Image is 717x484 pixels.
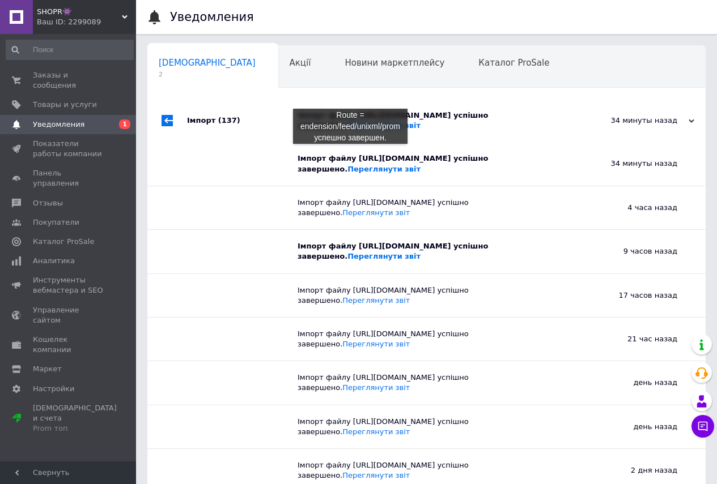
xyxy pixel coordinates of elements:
[298,372,564,393] div: Імпорт файлу [URL][DOMAIN_NAME] успішно завершено.
[6,40,134,60] input: Поиск
[33,364,62,374] span: Маркет
[33,256,75,266] span: Аналитика
[345,58,444,68] span: Новини маркетплейсу
[342,427,410,436] a: Переглянути звіт
[159,58,256,68] span: [DEMOGRAPHIC_DATA]
[33,168,105,189] span: Панель управления
[298,198,564,218] div: Імпорт файлу [URL][DOMAIN_NAME] успішно завершено.
[119,119,130,129] span: 1
[33,423,117,434] div: Prom топ
[564,318,706,361] div: 21 час назад
[298,460,564,481] div: Імпорт файлу [URL][DOMAIN_NAME] успішно завершено.
[290,58,311,68] span: Акції
[342,208,410,217] a: Переглянути звіт
[564,186,706,229] div: 4 часа назад
[347,252,421,260] a: Переглянути звіт
[564,405,706,448] div: день назад
[37,17,136,27] div: Ваш ID: 2299089
[33,119,84,130] span: Уведомления
[478,58,549,68] span: Каталог ProSale
[298,285,564,306] div: Імпорт файлу [URL][DOMAIN_NAME] успішно завершено.
[342,340,410,348] a: Переглянути звіт
[33,100,97,110] span: Товары и услуги
[33,384,74,394] span: Настройки
[218,116,240,125] span: (137)
[187,99,298,142] div: Імпорт
[33,70,105,91] span: Заказы и сообщения
[33,237,94,247] span: Каталог ProSale
[298,329,564,349] div: Імпорт файлу [URL][DOMAIN_NAME] успішно завершено.
[33,305,105,325] span: Управление сайтом
[347,165,421,173] a: Переглянути звіт
[33,403,117,434] span: [DEMOGRAPHIC_DATA] и счета
[33,335,105,355] span: Кошелек компании
[564,142,706,185] div: 34 минуты назад
[298,153,564,174] div: Імпорт файлу [URL][DOMAIN_NAME] успішно завершено.
[564,361,706,404] div: день назад
[33,217,79,228] span: Покупатели
[37,7,122,17] span: SHOPR👾
[298,110,581,131] div: Імпорт файлу [URL][DOMAIN_NAME] успішно завершено.
[33,275,105,295] span: Инструменты вебмастера и SEO
[691,415,714,438] button: Чат с покупателем
[581,115,694,126] div: 34 минуты назад
[342,471,410,479] a: Переглянути звіт
[33,198,63,208] span: Отзывы
[564,230,706,273] div: 9 часов назад
[33,139,105,159] span: Показатели работы компании
[159,70,256,79] span: 2
[298,417,564,437] div: Імпорт файлу [URL][DOMAIN_NAME] успішно завершено.
[170,10,254,24] h1: Уведомления
[347,121,421,130] a: Переглянути звіт
[298,241,564,262] div: Імпорт файлу [URL][DOMAIN_NAME] успішно завершено.
[564,274,706,317] div: 17 часов назад
[342,296,410,305] a: Переглянути звіт
[342,383,410,392] a: Переглянути звіт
